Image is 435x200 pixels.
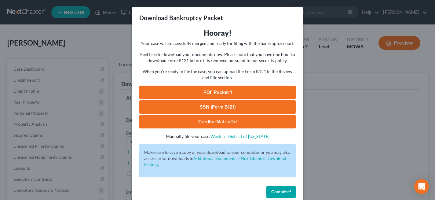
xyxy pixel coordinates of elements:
[266,186,296,198] button: Complete!
[139,13,223,22] h3: Download Bankruptcy Packet
[144,149,291,168] p: Make sure to save a copy of your download to your computer or you may also access prior downloads in
[139,133,296,139] p: Manually file your case:
[139,100,296,114] a: SSN (Form B121)
[139,115,296,128] a: CreditorMatrix.txt
[139,86,296,99] a: PDF Packet 1
[139,40,296,46] p: Your case was successfully merged and ready for filing with the bankruptcy court.
[139,28,296,38] h3: Hooray!
[414,179,429,194] div: Open Intercom Messenger
[139,51,296,64] p: Feel free to download your documents now. Please note that you have one hour to download Form B12...
[144,156,286,167] a: Additional Documents > NextChapter Download History.
[210,134,269,139] a: Western District of [US_STATE]
[139,69,296,81] p: When you're ready to file the case, you can upload the Form B121 in the Review and File section.
[271,189,291,194] span: Complete!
